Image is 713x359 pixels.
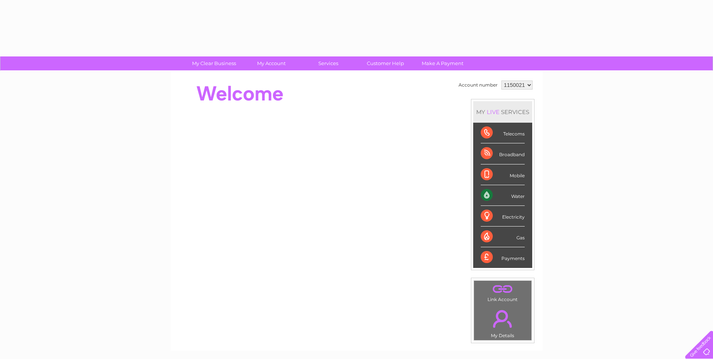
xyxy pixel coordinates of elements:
a: Make A Payment [412,56,474,70]
div: Gas [481,227,525,247]
td: Account number [457,79,500,91]
a: My Clear Business [183,56,245,70]
a: . [476,306,530,332]
td: My Details [474,304,532,341]
div: Broadband [481,143,525,164]
div: MY SERVICES [473,101,532,123]
a: Customer Help [354,56,416,70]
a: My Account [240,56,302,70]
div: Payments [481,247,525,268]
a: . [476,283,530,296]
div: Telecoms [481,123,525,143]
div: Mobile [481,164,525,185]
div: LIVE [485,108,501,116]
a: Services [297,56,359,70]
td: Link Account [474,280,532,304]
div: Water [481,185,525,206]
div: Electricity [481,206,525,227]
